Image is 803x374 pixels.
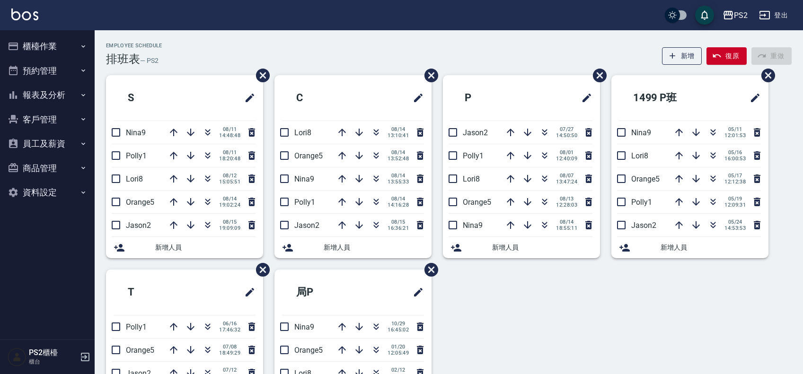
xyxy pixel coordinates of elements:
[106,43,162,49] h2: Employee Schedule
[388,179,409,185] span: 13:55:33
[463,198,491,207] span: Orange5
[611,237,768,258] div: 新增人員
[219,225,240,231] span: 19:09:09
[556,173,577,179] span: 08/07
[126,322,147,331] span: Polly1
[631,221,656,230] span: Jason2
[8,348,26,366] img: Person
[238,87,256,109] span: 修改班表的標題
[294,128,311,137] span: Lori8
[106,52,140,66] h3: 排班表
[238,281,256,304] span: 修改班表的標題
[463,221,483,230] span: Nina9
[388,202,409,208] span: 14:16:28
[631,174,660,183] span: Orange5
[388,196,409,202] span: 08/14
[724,196,746,202] span: 05/19
[556,156,577,162] span: 12:40:09
[114,81,194,115] h2: S
[575,87,592,109] span: 修改班表的標題
[556,149,577,156] span: 08/01
[724,219,746,225] span: 05/24
[450,81,530,115] h2: P
[388,367,409,373] span: 02/12
[463,128,488,137] span: Jason2
[219,350,240,356] span: 18:49:29
[219,321,240,327] span: 06/16
[126,346,154,355] span: Orange5
[556,132,577,139] span: 14:50:50
[662,47,702,65] button: 新增
[29,348,77,357] h5: PS2櫃檯
[249,256,271,284] span: 刪除班表
[631,198,652,207] span: Polly1
[140,56,159,66] h6: — PS2
[724,132,746,139] span: 12:01:53
[443,237,600,258] div: 新增人員
[294,174,314,183] span: Nina9
[619,81,717,115] h2: 1499 P班
[492,243,592,252] span: 新增人員
[294,151,323,160] span: Orange5
[219,126,240,132] span: 08/11
[556,196,577,202] span: 08/13
[556,126,577,132] span: 07/27
[294,221,319,230] span: Jason2
[388,219,409,225] span: 08/15
[282,81,362,115] h2: C
[463,174,480,183] span: Lori8
[4,83,91,107] button: 報表及分析
[106,237,263,258] div: 新增人員
[114,275,194,309] h2: T
[219,173,240,179] span: 08/12
[294,346,323,355] span: Orange5
[4,180,91,205] button: 資料設定
[724,202,746,208] span: 12:09:31
[407,281,424,304] span: 修改班表的標題
[155,243,256,252] span: 新增人員
[4,107,91,132] button: 客戶管理
[219,219,240,225] span: 08/15
[126,151,147,160] span: Polly1
[294,198,315,207] span: Polly1
[219,327,240,333] span: 17:46:32
[755,7,792,24] button: 登出
[4,59,91,83] button: 預約管理
[388,344,409,350] span: 01/20
[4,131,91,156] button: 員工及薪資
[556,202,577,208] span: 12:28:03
[126,174,143,183] span: Lori8
[631,128,651,137] span: Nina9
[219,179,240,185] span: 15:05:51
[463,151,484,160] span: Polly1
[126,128,146,137] span: Nina9
[219,156,240,162] span: 18:20:48
[719,6,751,25] button: PS2
[388,149,409,156] span: 08/14
[724,156,746,162] span: 16:00:53
[417,61,440,89] span: 刪除班表
[219,149,240,156] span: 08/11
[29,357,77,366] p: 櫃台
[388,173,409,179] span: 08/14
[556,179,577,185] span: 13:47:24
[219,344,240,350] span: 07/08
[388,327,409,333] span: 16:45:02
[388,321,409,327] span: 10/29
[734,9,748,21] div: PS2
[754,61,777,89] span: 刪除班表
[219,202,240,208] span: 19:02:24
[4,156,91,181] button: 商品管理
[324,243,424,252] span: 新增人員
[724,179,746,185] span: 12:12:38
[556,219,577,225] span: 08/14
[724,173,746,179] span: 05/17
[388,126,409,132] span: 08/14
[219,367,240,373] span: 07/12
[126,221,151,230] span: Jason2
[724,126,746,132] span: 05/11
[388,132,409,139] span: 13:10:41
[724,225,746,231] span: 14:53:53
[388,350,409,356] span: 12:05:49
[695,6,714,25] button: save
